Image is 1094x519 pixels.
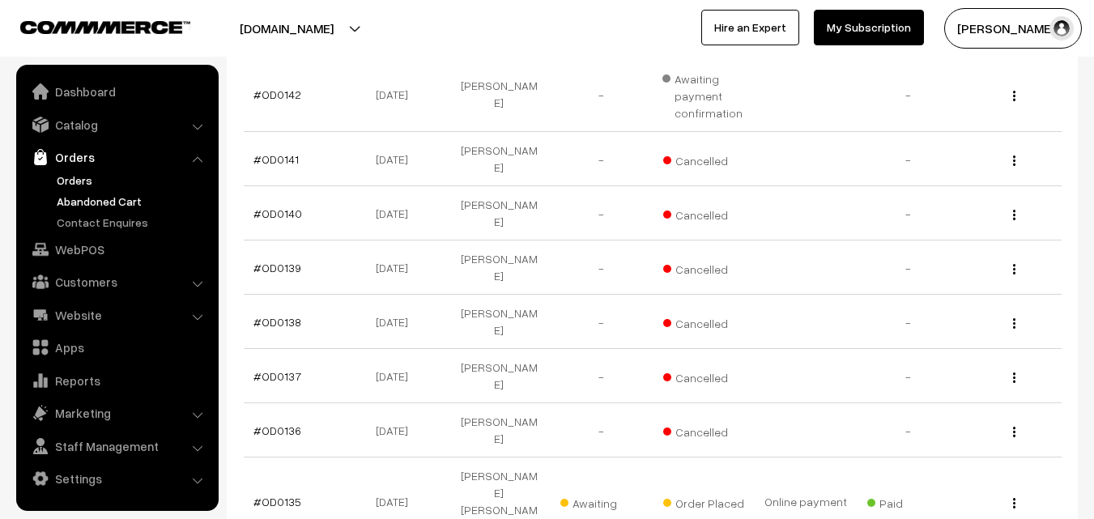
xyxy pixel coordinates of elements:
[448,403,550,457] td: [PERSON_NAME]
[857,186,959,240] td: -
[20,398,213,428] a: Marketing
[550,186,652,240] td: -
[550,57,652,132] td: -
[253,87,301,101] a: #OD0142
[663,311,744,332] span: Cancelled
[253,495,301,508] a: #OD0135
[20,300,213,330] a: Website
[20,16,162,36] a: COMMMERCE
[253,423,301,437] a: #OD0136
[253,315,301,329] a: #OD0138
[857,349,959,403] td: -
[20,464,213,493] a: Settings
[183,8,390,49] button: [DOMAIN_NAME]
[20,143,213,172] a: Orders
[20,366,213,395] a: Reports
[857,295,959,349] td: -
[1013,264,1015,274] img: Menu
[550,295,652,349] td: -
[560,491,641,512] span: Awaiting
[53,172,213,189] a: Orders
[662,66,745,121] span: Awaiting payment confirmation
[448,295,550,349] td: [PERSON_NAME]
[253,206,302,220] a: #OD0140
[346,295,448,349] td: [DATE]
[448,240,550,295] td: [PERSON_NAME]
[448,349,550,403] td: [PERSON_NAME]
[1013,372,1015,383] img: Menu
[20,21,190,33] img: COMMMERCE
[663,257,744,278] span: Cancelled
[663,202,744,223] span: Cancelled
[857,132,959,186] td: -
[701,10,799,45] a: Hire an Expert
[1013,427,1015,437] img: Menu
[346,403,448,457] td: [DATE]
[20,267,213,296] a: Customers
[550,403,652,457] td: -
[663,365,744,386] span: Cancelled
[1013,318,1015,329] img: Menu
[857,403,959,457] td: -
[253,261,301,274] a: #OD0139
[20,432,213,461] a: Staff Management
[346,186,448,240] td: [DATE]
[663,419,744,440] span: Cancelled
[867,491,948,512] span: Paid
[346,349,448,403] td: [DATE]
[550,240,652,295] td: -
[1049,16,1074,40] img: user
[253,369,301,383] a: #OD0137
[253,152,299,166] a: #OD0141
[20,235,213,264] a: WebPOS
[1013,498,1015,508] img: Menu
[346,132,448,186] td: [DATE]
[20,77,213,106] a: Dashboard
[663,491,744,512] span: Order Placed
[448,186,550,240] td: [PERSON_NAME]
[448,57,550,132] td: [PERSON_NAME]
[53,214,213,231] a: Contact Enquires
[1013,155,1015,166] img: Menu
[944,8,1082,49] button: [PERSON_NAME]
[857,240,959,295] td: -
[20,110,213,139] a: Catalog
[550,132,652,186] td: -
[53,193,213,210] a: Abandoned Cart
[346,240,448,295] td: [DATE]
[857,57,959,132] td: -
[20,333,213,362] a: Apps
[1013,210,1015,220] img: Menu
[663,148,744,169] span: Cancelled
[448,132,550,186] td: [PERSON_NAME]
[814,10,924,45] a: My Subscription
[346,57,448,132] td: [DATE]
[1013,91,1015,101] img: Menu
[550,349,652,403] td: -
